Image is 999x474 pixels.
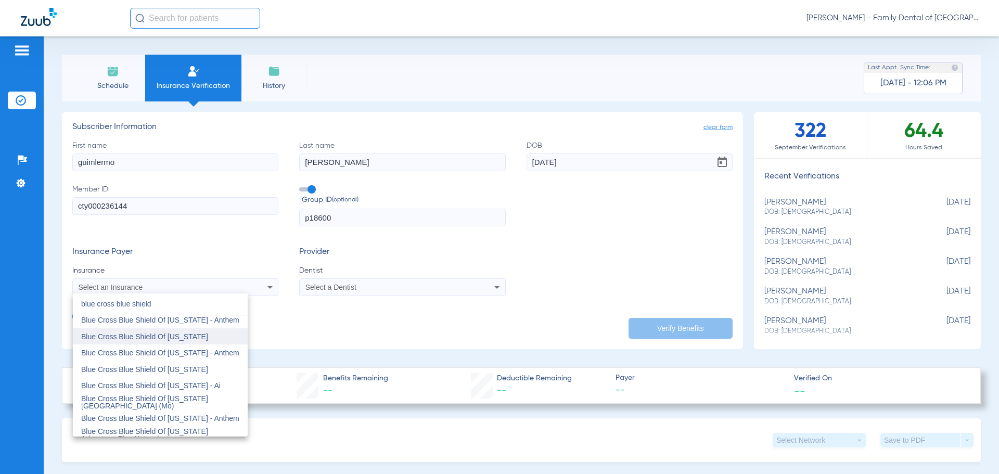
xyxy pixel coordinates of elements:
[81,332,208,341] span: Blue Cross Blue Shield Of [US_STATE]
[81,381,221,390] span: Blue Cross Blue Shield Of [US_STATE] - Ai
[81,427,208,443] span: Blue Cross Blue Shield Of [US_STATE] Advantage Plus Network
[81,349,239,357] span: Blue Cross Blue Shield Of [US_STATE] - Anthem
[73,293,248,315] input: dropdown search
[81,316,239,324] span: Blue Cross Blue Shield Of [US_STATE] - Anthem
[81,365,208,374] span: Blue Cross Blue Shield Of [US_STATE]
[81,394,208,410] span: Blue Cross Blue Shield Of [US_STATE][GEOGRAPHIC_DATA] (Mo)
[81,414,239,422] span: Blue Cross Blue Shield Of [US_STATE] - Anthem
